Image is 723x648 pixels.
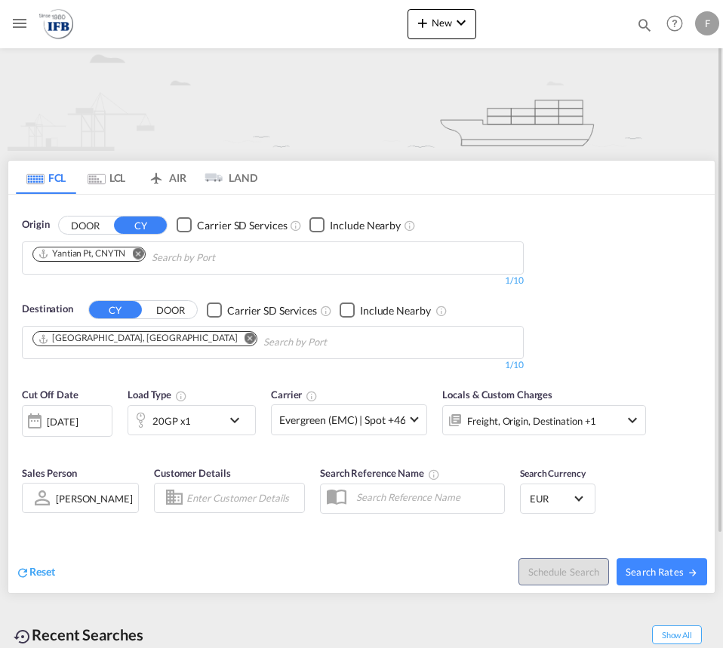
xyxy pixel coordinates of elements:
div: 20GP x1icon-chevron-down [128,405,256,435]
md-tab-item: LCL [76,161,137,194]
div: Carrier SD Services [227,303,317,318]
div: Include Nearby [330,218,401,233]
div: Freight Origin Destination Factory Stuffing [467,410,596,431]
span: EUR [530,492,572,505]
div: Press delete to remove this chip. [38,332,240,345]
span: Search Rates [626,566,698,578]
md-icon: The selected Trucker/Carrierwill be displayed in the rate results If the rates are from another f... [306,390,318,402]
img: new-FCL.png [8,47,715,151]
span: Search Currency [520,468,586,479]
div: [DATE] [22,405,112,437]
span: New [414,17,470,29]
button: CY [89,301,142,318]
button: DOOR [59,217,112,234]
div: Freight Origin Destination Factory Stuffingicon-chevron-down [442,405,646,435]
md-icon: icon-airplane [147,169,165,180]
span: Reset [29,565,55,578]
div: icon-refreshReset [16,564,55,581]
span: Destination [22,302,73,317]
div: OriginDOOR CY Checkbox No InkUnchecked: Search for CY (Container Yard) services for all selected ... [8,195,715,593]
div: Carrier SD Services [197,218,287,233]
div: Le Havre, FRLEH [38,332,237,345]
button: DOOR [144,302,197,319]
button: CY [114,217,167,234]
input: Enter Customer Details [186,487,300,509]
md-icon: Unchecked: Ignores neighbouring ports when fetching rates.Checked : Includes neighbouring ports w... [404,220,416,232]
md-icon: Unchecked: Search for CY (Container Yard) services for all selected carriers.Checked : Search for... [290,220,302,232]
md-icon: icon-chevron-down [226,411,251,429]
md-icon: icon-chevron-down [623,411,641,429]
md-icon: icon-plus 400-fg [414,14,432,32]
button: Remove [122,247,145,263]
input: Chips input. [263,330,407,355]
md-chips-wrap: Chips container. Use arrow keys to select chips. [30,327,413,355]
md-checkbox: Checkbox No Ink [340,302,431,318]
button: Toggle Mobile Navigation [5,8,35,38]
md-icon: Unchecked: Search for CY (Container Yard) services for all selected carriers.Checked : Search for... [320,305,332,317]
span: Locals & Custom Charges [442,388,552,401]
div: Help [662,11,695,38]
button: icon-plus 400-fgNewicon-chevron-down [408,9,476,39]
md-tab-item: FCL [16,161,76,194]
div: 1/10 [22,275,524,287]
span: Search Reference Name [320,467,440,479]
div: [DATE] [47,415,78,428]
md-icon: icon-information-outline [175,390,187,402]
md-datepicker: Select [22,435,33,455]
div: icon-magnify [636,17,653,39]
md-select: Select Currency: € EUREuro [528,487,587,509]
span: Customer Details [154,467,230,479]
md-icon: icon-refresh [16,566,29,579]
div: 20GP x1 [152,410,191,431]
md-checkbox: Checkbox No Ink [309,217,401,233]
div: F [695,11,719,35]
md-icon: icon-magnify [636,17,653,33]
md-icon: icon-arrow-right [688,567,698,578]
md-chips-wrap: Chips container. Use arrow keys to select chips. [30,242,301,270]
div: 1/10 [22,359,524,372]
span: Origin [22,217,49,232]
span: Help [662,11,688,36]
div: Press delete to remove this chip. [38,247,128,260]
md-tab-item: LAND [197,161,257,194]
button: Remove [234,332,257,347]
md-checkbox: Checkbox No Ink [207,302,317,318]
span: Evergreen (EMC) | Spot +46 [279,413,405,428]
md-select: Sales Person: François Morel [54,487,134,509]
button: Search Ratesicon-arrow-right [617,558,707,585]
button: Note: By default Schedule search will only considerorigin ports, destination ports and cut off da... [518,558,609,585]
md-tab-item: AIR [137,161,197,194]
span: Load Type [128,388,187,401]
md-checkbox: Checkbox No Ink [177,217,287,233]
img: de31bbe0256b11eebba44b54815f083d.png [39,7,73,41]
span: Show All [652,625,702,644]
md-icon: icon-chevron-down [452,14,470,32]
div: Include Nearby [360,303,431,318]
div: Yantian Pt, CNYTN [38,247,125,260]
md-icon: Unchecked: Ignores neighbouring ports when fetching rates.Checked : Includes neighbouring ports w... [435,305,448,317]
input: Search Reference Name [349,486,504,508]
div: [PERSON_NAME] [56,493,133,505]
input: Chips input. [152,246,295,270]
md-icon: Your search will be saved by the below given name [428,468,440,481]
md-pagination-wrapper: Use the left and right arrow keys to navigate between tabs [16,161,257,194]
md-icon: icon-backup-restore [14,628,32,646]
span: Sales Person [22,467,77,479]
span: Cut Off Date [22,388,78,401]
span: Carrier [271,388,318,401]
